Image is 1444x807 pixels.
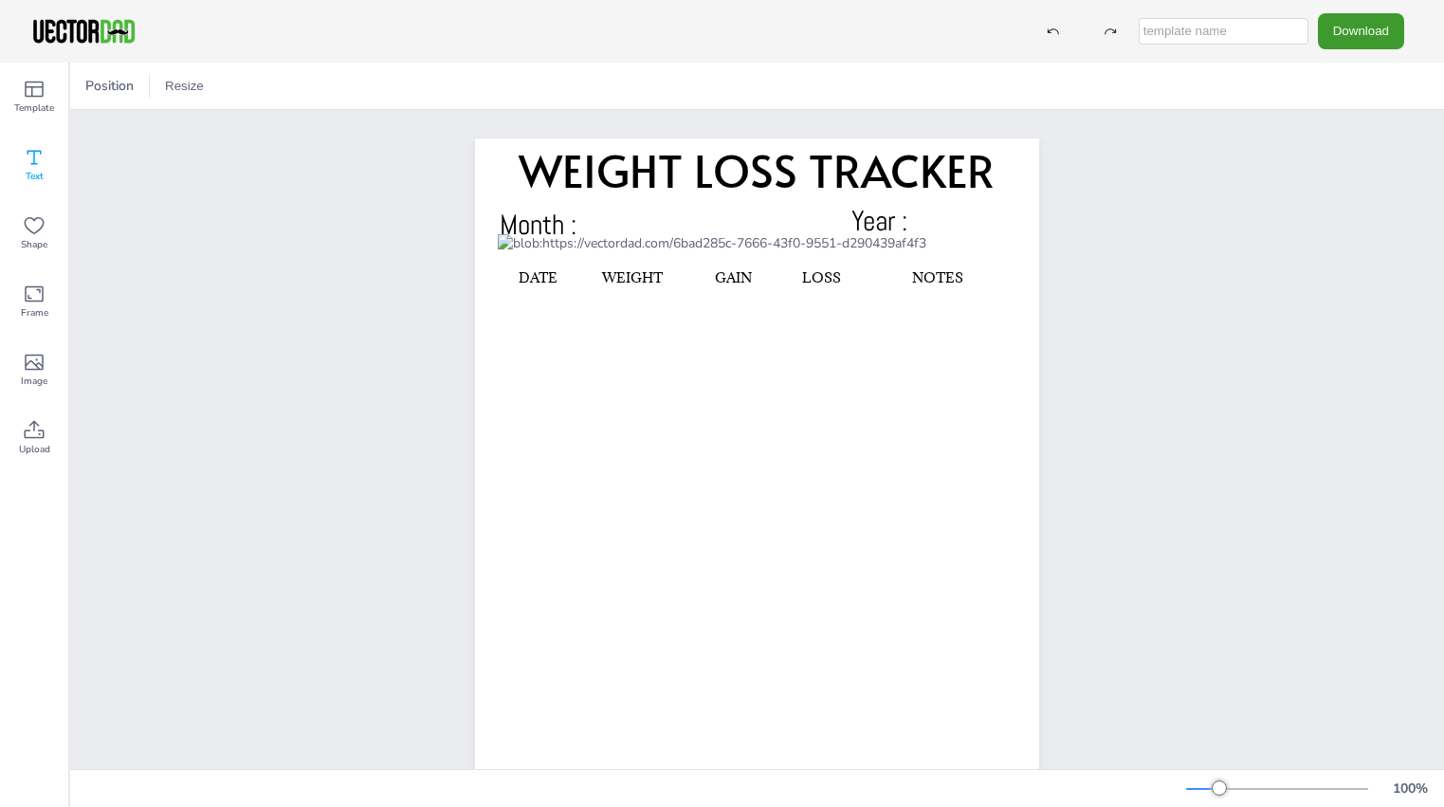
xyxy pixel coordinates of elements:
[21,374,47,389] span: Image
[851,203,907,239] span: Year :
[21,305,48,321] span: Frame
[519,268,557,286] span: DATE
[157,71,211,101] button: Resize
[519,138,995,200] span: WEIGHT LOSS TRACKER
[19,442,50,457] span: Upload
[1139,18,1308,45] input: template name
[26,169,44,184] span: Text
[21,237,47,252] span: Shape
[912,268,963,286] span: NOTES
[500,207,576,243] span: Month :
[1387,779,1433,798] div: 100 %
[802,268,841,286] span: LOSS
[30,17,137,46] img: VectorDad-1.png
[82,77,137,95] span: Position
[602,268,663,286] span: WEIGHT
[1318,13,1404,48] button: Download
[14,101,54,116] span: Template
[715,268,752,286] span: GAIN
